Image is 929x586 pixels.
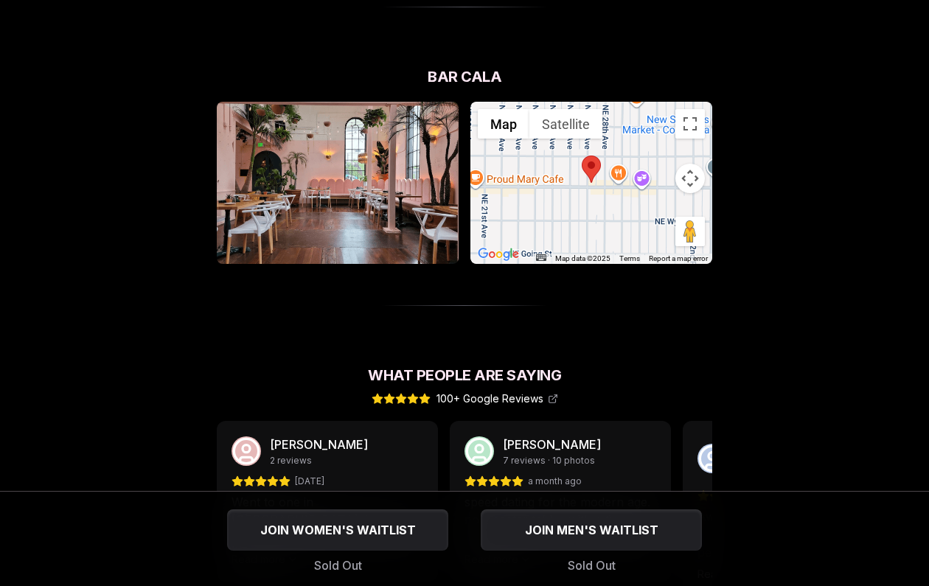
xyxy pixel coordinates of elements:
button: Toggle fullscreen view [675,109,705,139]
p: [PERSON_NAME] [270,436,368,453]
img: Google [474,245,523,264]
button: Map camera controls [675,164,705,193]
button: Show street map [478,109,529,139]
span: Sold Out [314,557,362,574]
button: Keyboard shortcuts [536,254,546,261]
span: Map data ©2025 [555,254,610,262]
span: JOIN WOMEN'S WAITLIST [257,521,419,539]
span: 2 reviews [270,455,312,467]
span: a month ago [528,475,582,487]
a: Terms (opens in new tab) [619,254,640,262]
button: JOIN MEN'S WAITLIST - Sold Out [481,509,702,551]
button: JOIN WOMEN'S WAITLIST - Sold Out [227,509,448,551]
span: JOIN MEN'S WAITLIST [522,521,661,539]
span: Sold Out [568,557,616,574]
a: 100+ Google Reviews [372,391,558,406]
img: Bar Cala [217,102,459,264]
h2: Bar Cala [217,66,712,87]
button: Show satellite imagery [529,109,602,139]
a: Open this area in Google Maps (opens a new window) [474,245,523,264]
a: Report a map error [649,254,708,262]
p: [PERSON_NAME] [503,436,601,453]
span: 100+ Google Reviews [436,391,558,406]
h2: What People Are Saying [217,365,712,386]
button: Drag Pegman onto the map to open Street View [675,217,705,246]
span: [DATE] [295,475,324,487]
span: 7 reviews · 10 photos [503,455,595,467]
